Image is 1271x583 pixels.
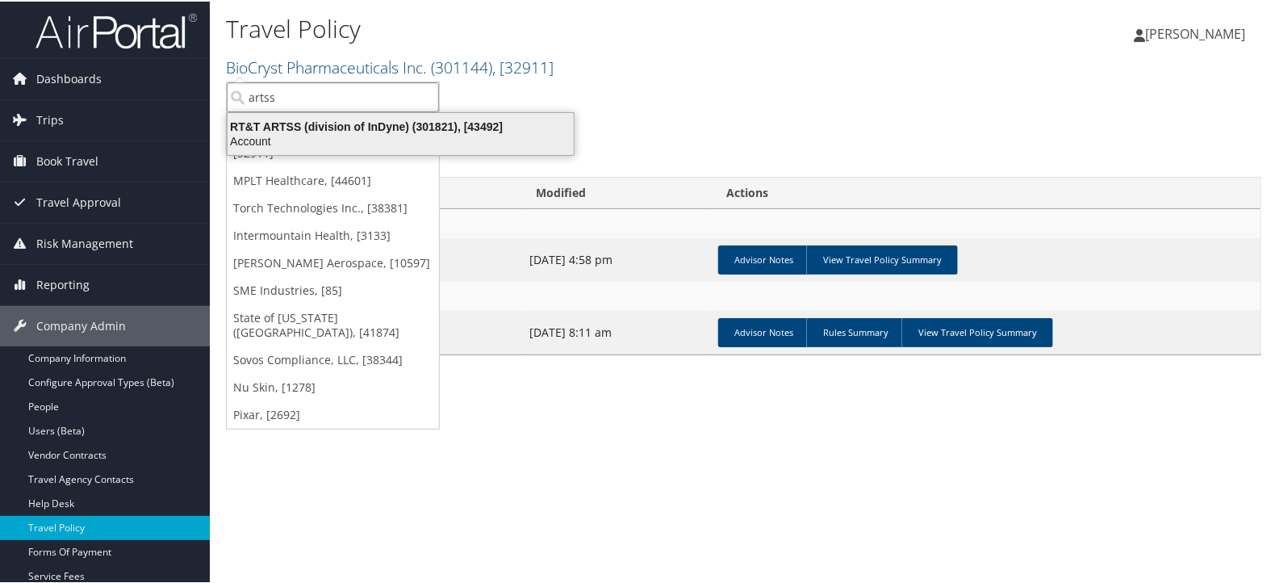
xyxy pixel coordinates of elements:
[227,248,439,275] a: [PERSON_NAME] Aerospace, [10597]
[36,181,121,221] span: Travel Approval
[521,309,712,353] td: [DATE] 8:11 am
[36,10,197,48] img: airportal-logo.png
[227,208,1261,237] td: Approval Exemptions
[227,275,439,303] a: SME Industries, [85]
[227,220,439,248] a: Intermountain Health, [3133]
[227,400,439,427] a: Pixar, [2692]
[226,10,916,44] h1: Travel Policy
[227,81,439,111] input: Search Accounts
[227,166,439,193] a: MPLT Healthcare, [44601]
[1134,8,1261,57] a: [PERSON_NAME]
[718,244,809,273] a: Advisor Notes
[718,317,809,346] a: Advisor Notes
[806,244,958,273] a: View Travel Policy Summary
[36,222,133,262] span: Risk Management
[431,55,492,77] span: ( 301144 )
[1145,23,1245,41] span: [PERSON_NAME]
[492,55,554,77] span: , [ 32911 ]
[218,132,583,147] div: Account
[227,280,1261,309] td: BioCryst Pharmaceuticals Inc.
[36,304,126,345] span: Company Admin
[227,372,439,400] a: Nu Skin, [1278]
[36,99,64,139] span: Trips
[227,345,439,372] a: Sovos Compliance, LLC, [38344]
[36,140,98,180] span: Book Travel
[901,317,1053,346] a: View Travel Policy Summary
[712,176,1261,208] th: Actions
[227,193,439,220] a: Torch Technologies Inc., [38381]
[521,176,712,208] th: Modified: activate to sort column ascending
[227,303,439,345] a: State of [US_STATE] ([GEOGRAPHIC_DATA]), [41874]
[36,263,90,304] span: Reporting
[806,317,905,346] a: Rules Summary
[218,118,583,132] div: RT&T ARTSS (division of InDyne) (301821), [43492]
[36,57,102,98] span: Dashboards
[226,55,554,77] a: BioCryst Pharmaceuticals Inc.
[521,237,712,280] td: [DATE] 4:58 pm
